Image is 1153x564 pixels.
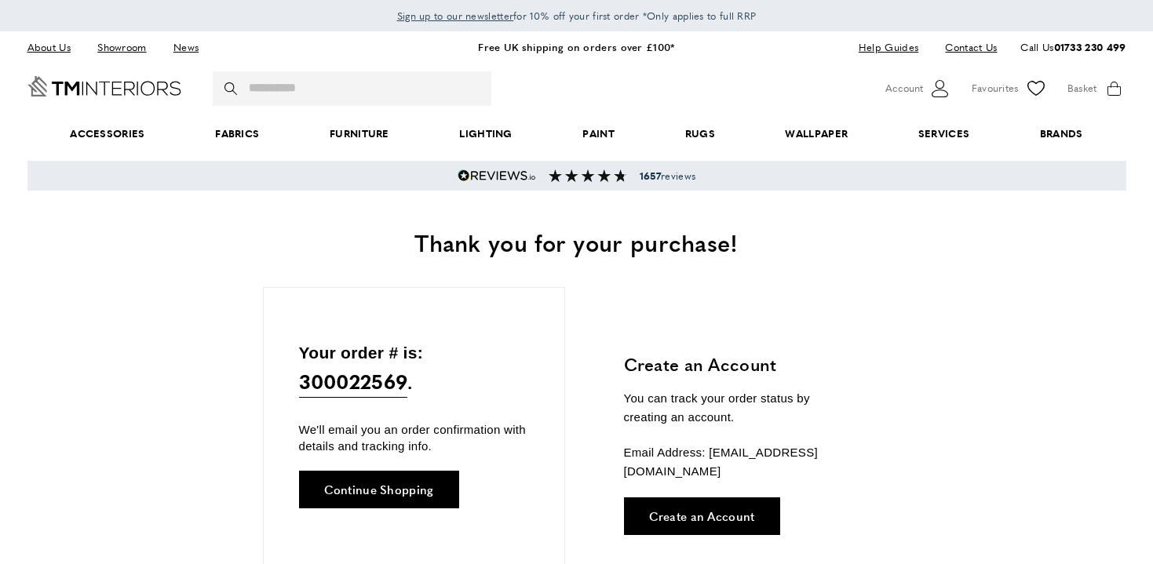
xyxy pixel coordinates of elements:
p: Email Address: [EMAIL_ADDRESS][DOMAIN_NAME] [624,443,856,481]
span: Create an Account [649,510,755,522]
a: Services [883,110,1005,158]
img: Reviews section [549,169,627,182]
a: Lighting [425,110,548,158]
span: 300022569 [299,366,408,398]
h3: Create an Account [624,352,856,377]
span: Thank you for your purchase! [414,225,738,259]
span: Accessories [35,110,180,158]
button: Search [224,71,240,106]
a: Rugs [650,110,750,158]
button: Customer Account [885,77,952,100]
a: Go to Home page [27,76,181,96]
span: Sign up to our newsletter [397,9,514,23]
a: Contact Us [933,37,997,58]
span: Account [885,80,923,96]
a: Favourites [972,77,1048,100]
strong: 1657 [640,169,661,183]
p: You can track your order status by creating an account. [624,389,856,427]
span: Continue Shopping [324,483,434,495]
a: Showroom [86,37,158,58]
a: Help Guides [847,37,930,58]
span: Favourites [972,80,1019,96]
a: About Us [27,37,82,58]
span: reviews [640,169,695,182]
a: 01733 230 499 [1054,39,1126,54]
a: Continue Shopping [299,471,459,508]
a: Fabrics [180,110,294,158]
p: We'll email you an order confirmation with details and tracking info. [299,421,529,454]
p: Your order # is: . [299,340,529,398]
p: Call Us [1020,39,1126,56]
img: Reviews.io 5 stars [458,169,536,182]
span: for 10% off your first order *Only applies to full RRP [397,9,757,23]
a: Create an Account [624,497,780,535]
a: Paint [548,110,650,158]
a: Wallpaper [750,110,883,158]
a: Free UK shipping on orders over £100* [478,39,674,54]
a: Brands [1005,110,1118,158]
a: Furniture [294,110,424,158]
a: News [162,37,210,58]
a: Sign up to our newsletter [397,8,514,24]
